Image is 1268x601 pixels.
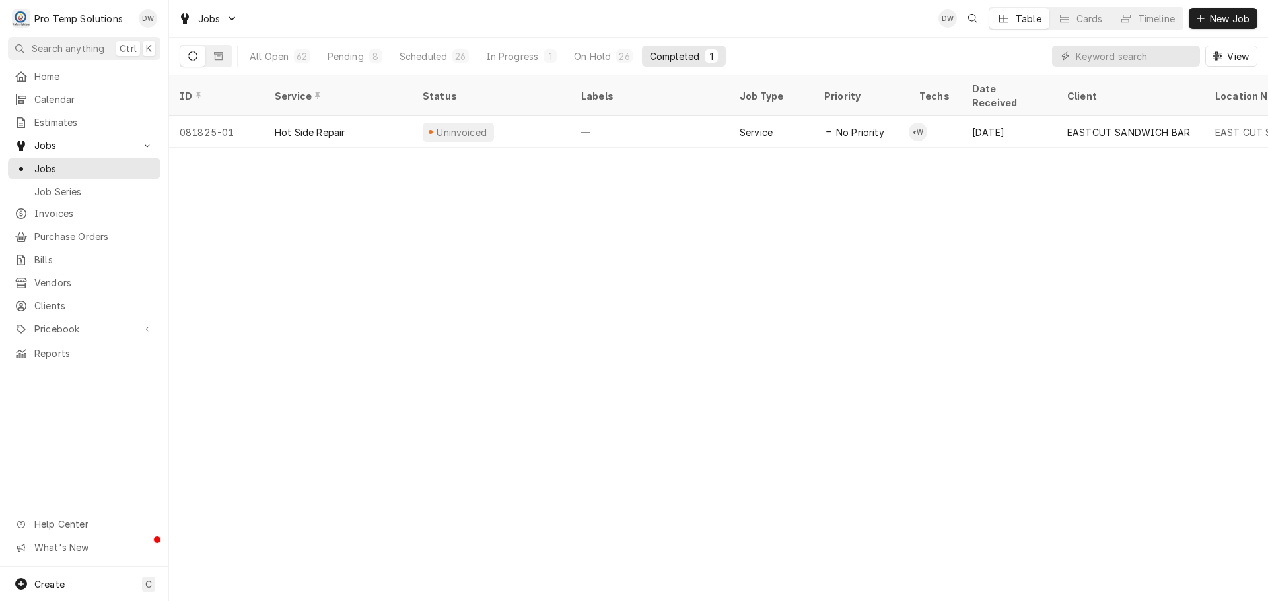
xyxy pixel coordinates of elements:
[1138,12,1175,26] div: Timeline
[8,226,160,247] a: Purchase Orders
[250,49,289,63] div: All Open
[435,125,489,139] div: Uninvoiced
[34,230,154,243] span: Purchase Orders
[8,158,160,179] a: Jobs
[34,322,134,336] span: Pricebook
[198,12,221,26] span: Jobs
[740,89,803,103] div: Job Type
[139,9,157,28] div: Dana Williams's Avatar
[8,272,160,294] a: Vendors
[740,125,773,139] div: Service
[12,9,30,28] div: P
[571,116,729,148] div: —
[919,89,951,103] div: Techs
[34,253,154,267] span: Bills
[1076,12,1103,26] div: Cards
[972,82,1043,110] div: Date Received
[173,8,243,30] a: Go to Jobs
[169,116,264,148] div: 081825-01
[1207,12,1252,26] span: New Job
[34,517,153,531] span: Help Center
[34,115,154,129] span: Estimates
[8,342,160,364] a: Reports
[1189,8,1257,29] button: New Job
[180,89,251,103] div: ID
[938,9,957,28] div: DW
[8,536,160,558] a: Go to What's New
[1205,46,1257,67] button: View
[824,89,896,103] div: Priority
[909,123,927,141] div: *Kevin Williams's Avatar
[146,42,152,55] span: K
[8,513,160,535] a: Go to Help Center
[8,295,160,317] a: Clients
[836,125,884,139] span: No Priority
[34,69,154,83] span: Home
[619,49,629,63] div: 26
[275,125,345,139] div: Hot Side Repair
[120,42,137,55] span: Ctrl
[546,49,554,63] div: 1
[574,49,611,63] div: On Hold
[8,181,160,203] a: Job Series
[1016,12,1041,26] div: Table
[139,9,157,28] div: DW
[1067,89,1191,103] div: Client
[938,9,957,28] div: Dana Williams's Avatar
[32,42,104,55] span: Search anything
[707,49,715,63] div: 1
[12,9,30,28] div: Pro Temp Solutions's Avatar
[34,139,134,152] span: Jobs
[486,49,539,63] div: In Progress
[455,49,466,63] div: 26
[8,37,160,60] button: Search anythingCtrlK
[581,89,719,103] div: Labels
[400,49,447,63] div: Scheduled
[1076,46,1193,67] input: Keyword search
[34,185,154,199] span: Job Series
[34,12,123,26] div: Pro Temp Solutions
[1067,125,1190,139] div: EASTCUT SANDWICH BAR
[962,8,983,29] button: Open search
[1224,49,1251,63] span: View
[34,92,154,106] span: Calendar
[34,346,154,360] span: Reports
[962,116,1057,148] div: [DATE]
[275,89,399,103] div: Service
[8,88,160,110] a: Calendar
[34,299,154,313] span: Clients
[34,206,154,220] span: Invoices
[8,111,160,133] a: Estimates
[297,49,307,63] div: 62
[650,49,699,63] div: Completed
[372,49,380,63] div: 8
[34,540,153,554] span: What's New
[8,135,160,156] a: Go to Jobs
[34,162,154,175] span: Jobs
[8,203,160,224] a: Invoices
[8,249,160,270] a: Bills
[145,577,152,591] span: C
[328,49,364,63] div: Pending
[34,579,65,590] span: Create
[8,65,160,87] a: Home
[8,318,160,340] a: Go to Pricebook
[34,276,154,290] span: Vendors
[423,89,557,103] div: Status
